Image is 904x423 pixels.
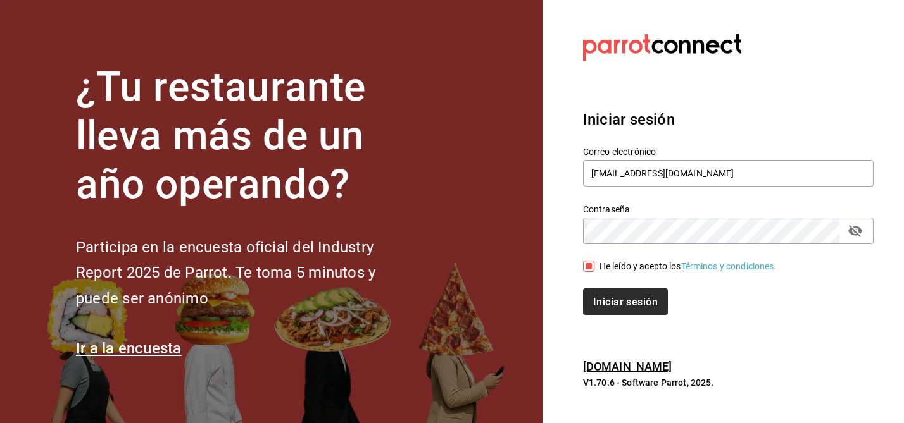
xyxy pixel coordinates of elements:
font: Correo electrónico [583,147,656,157]
font: V1.70.6 - Software Parrot, 2025. [583,377,714,388]
font: Contraseña [583,204,630,214]
input: Ingresa tu correo electrónico [583,160,874,187]
button: campo de contraseña [844,220,866,242]
a: Ir a la encuesta [76,340,182,357]
font: He leído y acepto los [600,261,681,271]
font: Participa en la encuesta oficial del Industry Report 2025 de Parrot. Te toma 5 minutos y puede se... [76,238,375,308]
font: Iniciar sesión [593,295,658,307]
font: Iniciar sesión [583,111,675,128]
font: ¿Tu restaurante lleva más de un año operando? [76,63,366,208]
button: Iniciar sesión [583,288,668,315]
a: Términos y condiciones. [681,261,777,271]
a: [DOMAIN_NAME] [583,360,672,373]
